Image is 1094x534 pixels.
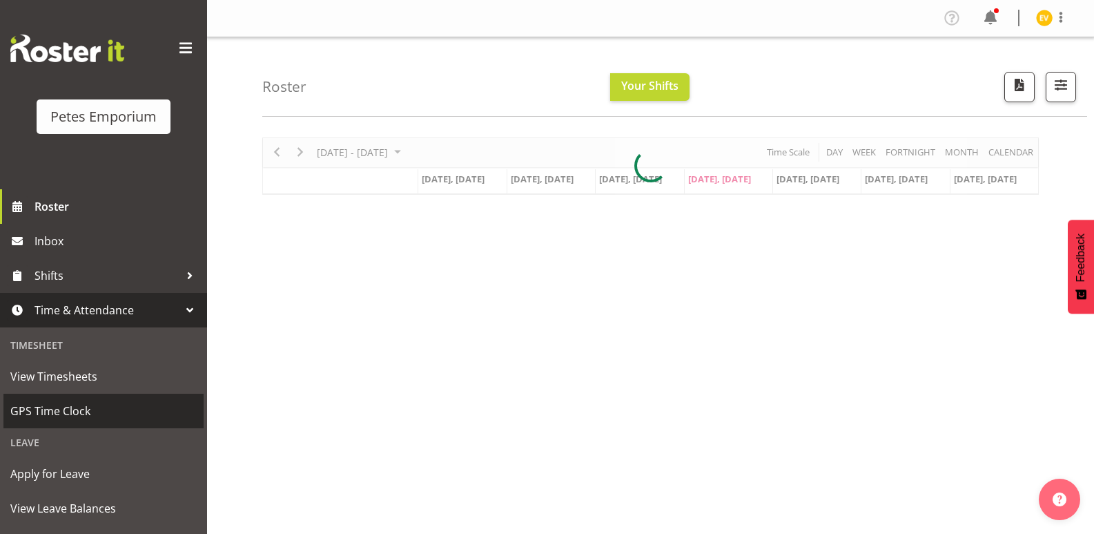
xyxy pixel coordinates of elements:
[621,78,678,93] span: Your Shifts
[35,265,179,286] span: Shifts
[610,73,690,101] button: Your Shifts
[10,401,197,421] span: GPS Time Clock
[1053,493,1066,506] img: help-xxl-2.png
[1004,72,1035,102] button: Download a PDF of the roster according to the set date range.
[1075,233,1087,282] span: Feedback
[35,300,179,321] span: Time & Attendance
[3,491,204,526] a: View Leave Balances
[1046,72,1076,102] button: Filter Shifts
[10,498,197,519] span: View Leave Balances
[3,394,204,428] a: GPS Time Clock
[262,79,306,95] h4: Roster
[1068,220,1094,314] button: Feedback - Show survey
[3,331,204,359] div: Timesheet
[50,106,157,127] div: Petes Emporium
[10,464,197,484] span: Apply for Leave
[10,366,197,387] span: View Timesheets
[3,457,204,491] a: Apply for Leave
[35,231,200,251] span: Inbox
[35,196,200,217] span: Roster
[1036,10,1053,26] img: eva-vailini10223.jpg
[3,428,204,457] div: Leave
[10,35,124,62] img: Rosterit website logo
[3,359,204,394] a: View Timesheets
